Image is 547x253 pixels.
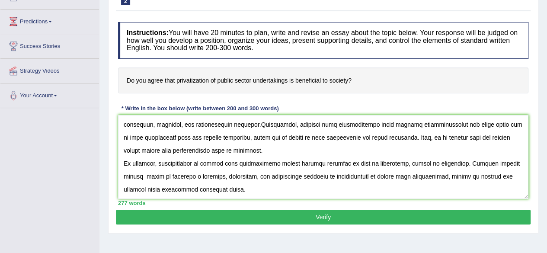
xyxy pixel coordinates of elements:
div: 277 words [118,199,528,207]
b: Instructions: [127,29,169,36]
a: Predictions [0,10,99,31]
a: Your Account [0,83,99,105]
button: Verify [116,210,531,224]
div: * Write in the box below (write between 200 and 300 words) [118,104,282,112]
a: Strategy Videos [0,59,99,80]
a: Success Stories [0,34,99,56]
h4: You will have 20 minutes to plan, write and revise an essay about the topic below. Your response ... [118,22,528,59]
h4: Do you agree that privatization of public sector undertakings is beneficial to society? [118,67,528,94]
